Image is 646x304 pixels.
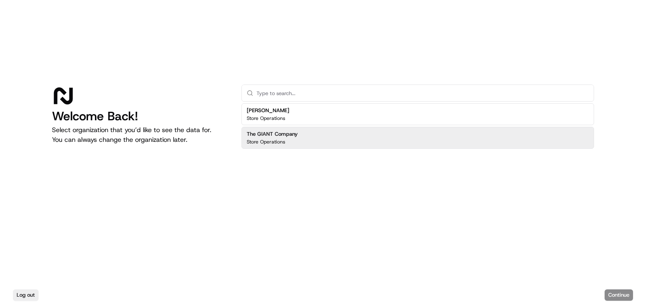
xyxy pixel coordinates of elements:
[52,109,228,124] h1: Welcome Back!
[13,289,39,301] button: Log out
[256,85,589,101] input: Type to search...
[247,139,285,145] p: Store Operations
[241,102,594,150] div: Suggestions
[247,107,289,114] h2: [PERSON_NAME]
[247,115,285,122] p: Store Operations
[52,125,228,145] p: Select organization that you’d like to see the data for. You can always change the organization l...
[247,130,298,138] h2: The GIANT Company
